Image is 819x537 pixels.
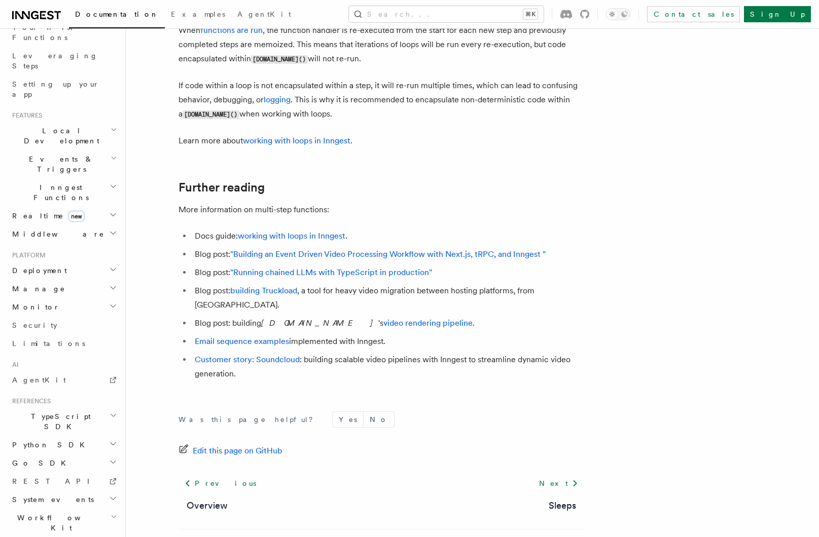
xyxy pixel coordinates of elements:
a: REST API [8,472,119,490]
a: Leveraging Steps [8,47,119,75]
button: Events & Triggers [8,150,119,178]
a: AgentKit [8,371,119,389]
button: Workflow Kit [8,509,119,537]
button: System events [8,490,119,509]
span: Inngest Functions [8,182,110,203]
a: logging [264,95,291,104]
span: Limitations [12,339,85,348]
a: Contact sales [647,6,740,22]
a: Next [533,474,584,492]
span: Security [12,321,57,329]
a: Email sequence examples [195,336,289,346]
span: Examples [171,10,225,18]
span: Events & Triggers [8,154,111,174]
button: Middleware [8,225,119,243]
code: [DOMAIN_NAME]() [251,55,308,64]
li: Blog post: [192,265,584,280]
span: Manage [8,284,65,294]
span: REST API [12,477,98,485]
a: Previous [179,474,262,492]
span: Middleware [8,229,104,239]
a: Security [8,316,119,334]
button: No [364,412,394,427]
span: Workflow Kit [8,513,111,533]
p: More information on multi-step functions: [179,203,584,217]
li: Blog post: building 's . [192,316,584,330]
li: Blog post: [192,247,584,261]
a: Limitations [8,334,119,353]
a: working with loops in Inngest [238,231,345,241]
p: If code within a loop is not encapsulated within a step, it will re-run multiple times, which can... [179,79,584,122]
a: "Building an Event Driven Video Processing Workflow with Next.js, tRPC, and Inngest " [230,249,546,259]
a: Sleeps [549,498,576,513]
a: Documentation [69,3,165,28]
span: AI [8,361,19,369]
button: Python SDK [8,436,119,454]
span: TypeScript SDK [8,411,110,432]
span: Local Development [8,126,111,146]
button: Yes [333,412,363,427]
span: Features [8,111,42,120]
button: Search...⌘K [349,6,544,22]
span: Monitor [8,302,60,312]
a: Your first Functions [8,18,119,47]
span: new [68,211,85,222]
a: Customer story: Soundcloud [195,355,300,364]
span: Edit this page on GitHub [193,444,282,458]
span: Leveraging Steps [12,52,98,70]
a: Overview [187,498,228,513]
a: functions are run [200,25,263,35]
button: Manage [8,280,119,298]
span: Platform [8,251,46,259]
a: video rendering pipeline [383,318,473,328]
kbd: ⌘K [523,9,538,19]
li: : building scalable video pipelines with Inngest to streamline dynamic video generation. [192,353,584,381]
span: Go SDK [8,458,72,468]
button: Inngest Functions [8,178,119,207]
p: When , the function handler is re-executed from the start for each new step and previously comple... [179,23,584,66]
button: Go SDK [8,454,119,472]
button: Toggle dark mode [606,8,630,20]
p: Was this page helpful? [179,414,320,425]
span: Setting up your app [12,80,99,98]
a: "Running chained LLMs with TypeScript in production" [230,267,432,277]
em: [DOMAIN_NAME] [261,318,378,328]
a: Edit this page on GitHub [179,444,282,458]
a: Sign Up [744,6,811,22]
button: TypeScript SDK [8,407,119,436]
a: working with loops in Inngest [243,136,350,145]
span: References [8,397,51,405]
button: Realtimenew [8,207,119,225]
a: Examples [165,3,231,27]
span: AgentKit [12,376,66,384]
li: implemented with Inngest. [192,334,584,349]
p: Learn more about . [179,134,584,148]
button: Deployment [8,261,119,280]
button: Monitor [8,298,119,316]
span: Documentation [75,10,159,18]
span: AgentKit [237,10,291,18]
a: Setting up your app [8,75,119,103]
code: [DOMAIN_NAME]() [183,110,239,119]
li: Blog post: , a tool for heavy video migration between hosting platforms, from [GEOGRAPHIC_DATA]. [192,284,584,312]
span: Python SDK [8,440,91,450]
span: System events [8,494,94,505]
a: Further reading [179,180,265,195]
a: building Truckload [230,286,297,295]
span: Deployment [8,265,67,276]
a: AgentKit [231,3,297,27]
span: Realtime [8,211,85,221]
li: Docs guide: . [192,229,584,243]
button: Local Development [8,122,119,150]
